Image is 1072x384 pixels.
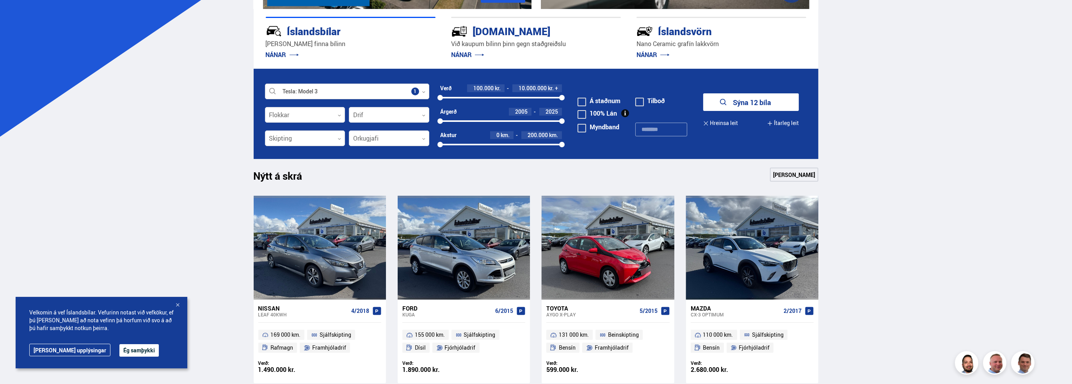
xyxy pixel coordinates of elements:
[640,308,658,314] span: 5/2015
[320,330,351,339] span: Sjálfskipting
[636,50,670,59] a: NÁNAR
[266,24,408,38] div: Íslandsbílar
[546,108,558,115] span: 2025
[258,366,320,373] div: 1.490.000 kr.
[578,98,620,104] label: Á staðnum
[515,108,528,115] span: 2005
[266,39,436,48] p: [PERSON_NAME] finna bílinn
[546,360,608,366] div: Verð:
[549,132,558,138] span: km.
[270,343,293,352] span: Rafmagn
[440,85,452,91] div: Verð
[402,312,492,317] div: Kuga
[636,39,806,48] p: Nano Ceramic grafín lakkvörn
[496,131,500,139] span: 0
[548,85,554,91] span: kr.
[956,352,980,376] img: nhp88E3Fdnt1Opn2.png
[559,343,576,352] span: Bensín
[546,305,636,312] div: Toyota
[578,110,617,116] label: 100% Lán
[691,305,780,312] div: Mazda
[119,344,159,357] button: Ég samþykki
[767,114,799,132] button: Ítarleg leit
[691,312,780,317] div: CX-3 OPTIMUM
[555,85,558,91] span: +
[784,308,802,314] span: 2/2017
[578,124,619,130] label: Myndband
[440,132,457,138] div: Akstur
[703,93,799,111] button: Sýna 12 bíla
[636,24,779,38] div: Íslandsvörn
[691,366,752,373] div: 2.680.000 kr.
[6,3,30,27] button: Opna LiveChat spjallviðmót
[402,305,492,312] div: Ford
[595,343,629,352] span: Framhjóladrif
[451,39,621,48] p: Við kaupum bílinn þinn gegn staðgreiðslu
[258,312,348,317] div: Leaf 40KWH
[270,330,300,339] span: 169 000 km.
[254,170,316,186] h1: Nýtt á skrá
[29,309,174,332] span: Velkomin á vef Íslandsbílar. Vefurinn notast við vefkökur, ef þú [PERSON_NAME] að nota vefinn þá ...
[495,308,513,314] span: 6/2015
[398,300,530,383] a: Ford Kuga 6/2015 155 000 km. Sjálfskipting Dísil Fjórhjóladrif Verð: 1.890.000 kr.
[258,360,320,366] div: Verð:
[266,23,282,39] img: JRvxyua_JYH6wB4c.svg
[559,330,589,339] span: 131 000 km.
[770,168,818,182] a: [PERSON_NAME]
[312,343,346,352] span: Framhjóladrif
[254,300,386,383] a: Nissan Leaf 40KWH 4/2018 169 000 km. Sjálfskipting Rafmagn Framhjóladrif Verð: 1.490.000 kr.
[445,343,476,352] span: Fjórhjóladrif
[703,330,733,339] span: 110 000 km.
[415,330,445,339] span: 155 000 km.
[501,132,510,138] span: km.
[542,300,674,383] a: Toyota Aygo X-PLAY 5/2015 131 000 km. Beinskipting Bensín Framhjóladrif Verð: 599.000 kr.
[415,343,426,352] span: Dísil
[473,84,494,92] span: 100.000
[691,360,752,366] div: Verð:
[451,24,593,38] div: [DOMAIN_NAME]
[351,308,369,314] span: 4/2018
[519,84,547,92] span: 10.000.000
[29,344,110,356] a: [PERSON_NAME] upplýsingar
[451,50,484,59] a: NÁNAR
[528,131,548,139] span: 200.000
[636,23,653,39] img: -Svtn6bYgwAsiwNX.svg
[1012,352,1036,376] img: FbJEzSuNWCJXmdc-.webp
[984,352,1008,376] img: siFngHWaQ9KaOqBr.png
[546,312,636,317] div: Aygo X-PLAY
[703,343,720,352] span: Bensín
[635,98,665,104] label: Tilboð
[608,330,639,339] span: Beinskipting
[464,330,496,339] span: Sjálfskipting
[739,343,770,352] span: Fjórhjóladrif
[440,109,457,115] div: Árgerð
[752,330,784,339] span: Sjálfskipting
[258,305,348,312] div: Nissan
[495,85,501,91] span: kr.
[686,300,818,383] a: Mazda CX-3 OPTIMUM 2/2017 110 000 km. Sjálfskipting Bensín Fjórhjóladrif Verð: 2.680.000 kr.
[451,23,468,39] img: tr5P-W3DuiFaO7aO.svg
[546,366,608,373] div: 599.000 kr.
[703,114,738,132] button: Hreinsa leit
[402,366,464,373] div: 1.890.000 kr.
[266,50,299,59] a: NÁNAR
[402,360,464,366] div: Verð:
